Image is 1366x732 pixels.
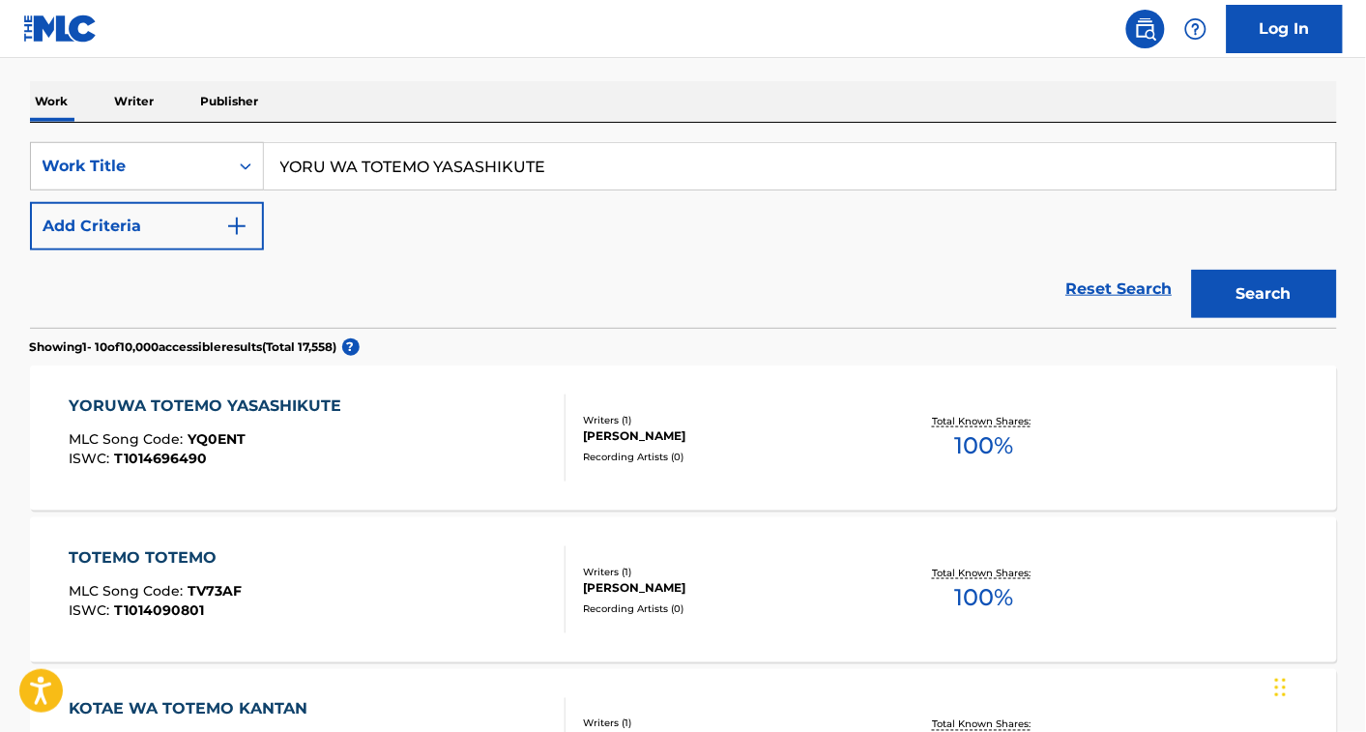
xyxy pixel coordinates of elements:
[30,202,264,250] button: Add Criteria
[584,717,876,731] div: Writers ( 1 )
[43,155,217,178] div: Work Title
[1184,17,1207,41] img: help
[109,81,160,122] p: Writer
[933,414,1036,428] p: Total Known Shares:
[69,450,114,467] span: ISWC :
[225,215,248,238] img: 9d2ae6d4665cec9f34b9.svg
[30,81,74,122] p: Work
[23,15,98,43] img: MLC Logo
[114,601,204,619] span: T1014090801
[1269,639,1366,732] iframe: Chat Widget
[1126,10,1165,48] a: Public Search
[195,81,265,122] p: Publisher
[584,427,876,445] div: [PERSON_NAME]
[69,601,114,619] span: ISWC :
[188,430,246,448] span: YQ0ENT
[30,366,1337,511] a: YORUWA TOTEMO YASASHIKUTEMLC Song Code:YQ0ENTISWC:T1014696490Writers (1)[PERSON_NAME]Recording Ar...
[955,428,1014,463] span: 100 %
[69,395,351,418] div: YORUWA TOTEMO YASASHIKUTE
[30,338,337,356] p: Showing 1 - 10 of 10,000 accessible results (Total 17,558 )
[69,698,317,721] div: KOTAE WA TOTEMO KANTAN
[342,338,360,356] span: ?
[30,142,1337,328] form: Search Form
[69,430,188,448] span: MLC Song Code :
[1192,270,1337,318] button: Search
[584,579,876,597] div: [PERSON_NAME]
[1227,5,1343,53] a: Log In
[933,717,1036,732] p: Total Known Shares:
[584,450,876,464] div: Recording Artists ( 0 )
[1275,659,1287,717] div: Drag
[933,566,1036,580] p: Total Known Shares:
[584,601,876,616] div: Recording Artists ( 0 )
[30,517,1337,662] a: TOTEMO TOTEMOMLC Song Code:TV73AFISWC:T1014090801Writers (1)[PERSON_NAME]Recording Artists (0)Tot...
[955,580,1014,615] span: 100 %
[584,413,876,427] div: Writers ( 1 )
[69,546,242,570] div: TOTEMO TOTEMO
[69,582,188,600] span: MLC Song Code :
[584,565,876,579] div: Writers ( 1 )
[188,582,242,600] span: TV73AF
[1057,268,1182,310] a: Reset Search
[1134,17,1157,41] img: search
[1177,10,1215,48] div: Help
[114,450,207,467] span: T1014696490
